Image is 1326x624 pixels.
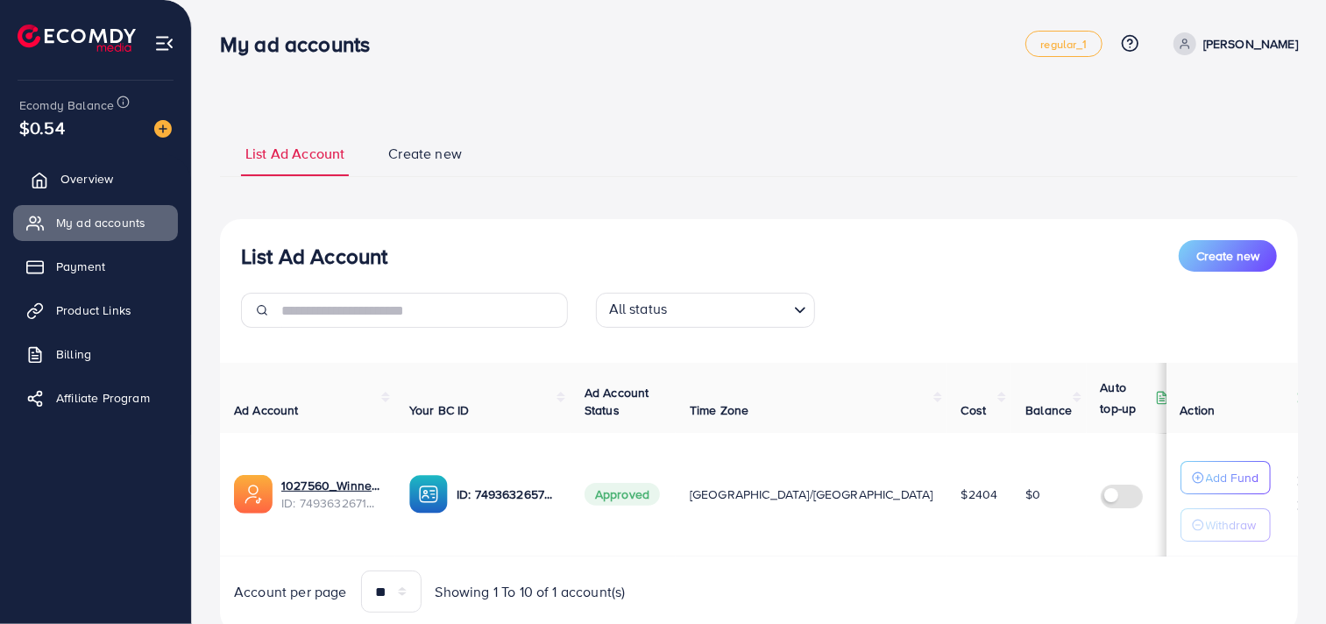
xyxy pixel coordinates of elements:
[13,249,178,284] a: Payment
[13,380,178,415] a: Affiliate Program
[585,483,660,506] span: Approved
[56,389,150,407] span: Affiliate Program
[56,258,105,275] span: Payment
[672,296,786,323] input: Search for option
[220,32,384,57] h3: My ad accounts
[1196,247,1259,265] span: Create new
[13,161,178,196] a: Overview
[1252,545,1313,611] iframe: Chat
[241,244,387,269] h3: List Ad Account
[13,293,178,328] a: Product Links
[154,33,174,53] img: menu
[281,494,381,512] span: ID: 7493632671978045448
[1025,486,1040,503] span: $0
[1025,31,1102,57] a: regular_1
[13,205,178,240] a: My ad accounts
[234,582,347,602] span: Account per page
[234,401,299,419] span: Ad Account
[961,486,998,503] span: $2404
[585,384,649,419] span: Ad Account Status
[596,293,815,328] div: Search for option
[1206,467,1259,488] p: Add Fund
[1206,514,1257,535] p: Withdraw
[1181,461,1271,494] button: Add Fund
[1166,32,1298,55] a: [PERSON_NAME]
[56,345,91,363] span: Billing
[19,115,65,140] span: $0.54
[409,401,470,419] span: Your BC ID
[281,477,381,494] a: 1027560_Winnerize_1744747938584
[606,295,671,323] span: All status
[13,337,178,372] a: Billing
[690,401,748,419] span: Time Zone
[1040,39,1087,50] span: regular_1
[234,475,273,514] img: ic-ads-acc.e4c84228.svg
[1181,401,1216,419] span: Action
[56,301,131,319] span: Product Links
[1179,240,1277,272] button: Create new
[1025,401,1072,419] span: Balance
[245,144,344,164] span: List Ad Account
[409,475,448,514] img: ic-ba-acc.ded83a64.svg
[1181,508,1271,542] button: Withdraw
[56,214,145,231] span: My ad accounts
[60,170,113,188] span: Overview
[436,582,626,602] span: Showing 1 To 10 of 1 account(s)
[457,484,557,505] p: ID: 7493632657788567559
[18,25,136,52] img: logo
[154,120,172,138] img: image
[1203,33,1298,54] p: [PERSON_NAME]
[281,477,381,513] div: <span class='underline'>1027560_Winnerize_1744747938584</span></br>7493632671978045448
[388,144,462,164] span: Create new
[690,486,933,503] span: [GEOGRAPHIC_DATA]/[GEOGRAPHIC_DATA]
[1101,377,1152,419] p: Auto top-up
[961,401,987,419] span: Cost
[19,96,114,114] span: Ecomdy Balance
